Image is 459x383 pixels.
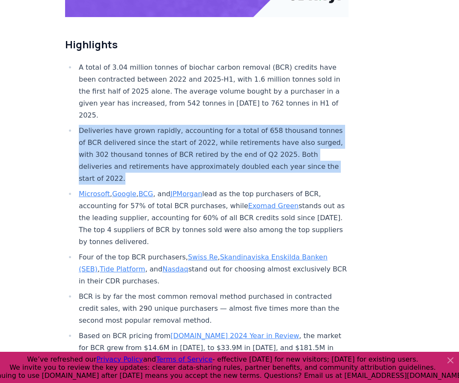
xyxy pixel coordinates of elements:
a: JPMorgan [170,190,202,198]
a: Google [112,190,136,198]
li: , , , and lead as the top purchasers of BCR, accounting for 57% of total BCR purchases, while sta... [76,188,349,248]
li: Deliveries have grown rapidly, accounting for a total of 658 thousand tonnes of BCR delivered sin... [76,125,349,185]
li: BCR is by far the most common removal method purchased in contracted credit sales, with 290 uniqu... [76,291,349,327]
li: Four of the top BCR purchasers, , , , and stand out for choosing almost exclusively BCR in their ... [76,251,349,287]
a: Swiss Re [188,253,218,261]
a: [DOMAIN_NAME] 2024 Year in Review [170,332,299,340]
h2: Highlights [65,38,349,51]
a: Nasdaq [162,265,188,273]
a: Exomad Green [248,202,298,210]
a: Microsoft [79,190,110,198]
li: Based on BCR pricing from , the market for BCR grew from $14.6M in [DATE], to $33.9M in [DATE], a... [76,330,349,366]
a: BCG [138,190,153,198]
a: Tide Platform [100,265,145,273]
li: A total of 3.04 million tonnes of biochar carbon removal (BCR) credits have been contracted betwe... [76,62,349,121]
